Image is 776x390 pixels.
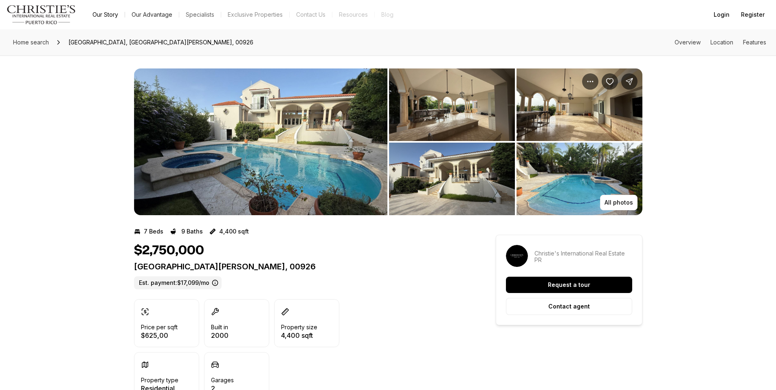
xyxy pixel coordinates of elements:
[141,332,178,339] p: $625,00
[141,377,178,383] p: Property type
[144,228,163,235] p: 7 Beds
[13,39,49,46] span: Home search
[506,298,632,315] button: Contact agent
[506,277,632,293] button: Request a tour
[534,250,632,263] p: Christie's International Real Estate PR
[7,5,76,24] img: logo
[211,377,234,383] p: Garages
[741,11,765,18] span: Register
[602,73,618,90] button: Save Property: PASEO DE LA FUENTE TIVOLI ST #D9
[517,68,642,141] button: View image gallery
[134,68,387,215] button: View image gallery
[281,324,317,331] p: Property size
[600,195,638,210] button: All photos
[389,68,642,215] li: 2 of 4
[221,9,289,20] a: Exclusive Properties
[10,36,52,49] a: Home search
[621,73,638,90] button: Share Property: PASEO DE LA FUENTE TIVOLI ST #D9
[548,282,590,288] p: Request a tour
[211,332,229,339] p: 2000
[714,11,730,18] span: Login
[389,143,515,215] button: View image gallery
[389,68,515,141] button: View image gallery
[675,39,766,46] nav: Page section menu
[375,9,400,20] a: Blog
[134,243,204,258] h1: $2,750,000
[170,225,203,238] button: 9 Baths
[281,332,317,339] p: 4,400 sqft
[709,7,734,23] button: Login
[736,7,769,23] button: Register
[134,68,387,215] li: 1 of 4
[86,9,125,20] a: Our Story
[134,276,222,289] label: Est. payment: $17,099/mo
[125,9,179,20] a: Our Advantage
[548,303,590,310] p: Contact agent
[582,73,598,90] button: Property options
[65,36,257,49] span: [GEOGRAPHIC_DATA], [GEOGRAPHIC_DATA][PERSON_NAME], 00926
[605,199,633,206] p: All photos
[181,228,203,235] p: 9 Baths
[141,324,178,331] p: Price per sqft
[134,262,466,271] p: [GEOGRAPHIC_DATA][PERSON_NAME], 00926
[332,9,374,20] a: Resources
[290,9,332,20] button: Contact Us
[211,324,228,331] p: Built in
[219,228,249,235] p: 4,400 sqft
[517,143,642,215] button: View image gallery
[179,9,221,20] a: Specialists
[743,39,766,46] a: Skip to: Features
[134,68,642,215] div: Listing Photos
[675,39,701,46] a: Skip to: Overview
[710,39,733,46] a: Skip to: Location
